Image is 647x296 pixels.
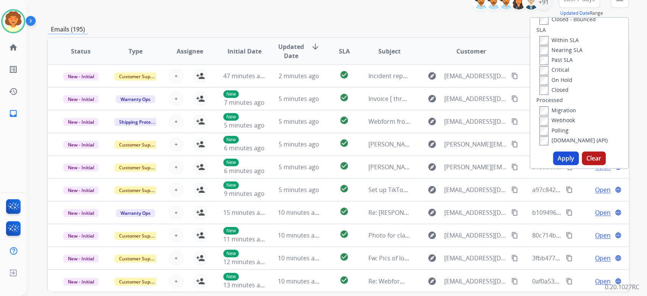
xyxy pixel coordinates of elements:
[223,250,239,257] p: New
[340,116,349,125] mat-icon: check_circle
[539,117,548,126] input: Webhook
[428,71,437,80] mat-icon: explore
[174,277,178,286] span: +
[532,277,644,285] span: 0af0a536-bdf8-41c0-9f3c-68a1891d3e85
[223,273,239,280] p: New
[9,87,18,96] mat-icon: history
[615,209,622,216] mat-icon: language
[605,282,639,291] p: 0.20.1027RC
[428,277,437,286] mat-icon: explore
[539,66,569,73] label: Critical
[48,25,88,34] p: Emails (195)
[196,208,205,217] mat-icon: person_add
[536,26,546,34] label: SLA
[278,277,322,285] span: 10 minutes ago
[444,162,507,172] span: [PERSON_NAME][EMAIL_ADDRESS][DOMAIN_NAME]
[63,186,99,194] span: New - Initial
[560,10,603,16] span: Range
[340,230,349,239] mat-icon: check_circle
[444,208,507,217] span: [EMAIL_ADDRESS][DOMAIN_NAME]
[114,141,164,149] span: Customer Support
[196,71,205,80] mat-icon: person_add
[279,140,319,148] span: 5 minutes ago
[63,255,99,263] span: New - Initial
[116,209,155,217] span: Warranty Ops
[63,95,99,103] span: New - Initial
[511,164,518,170] mat-icon: content_copy
[539,136,548,145] input: [DOMAIN_NAME] (API)
[428,117,437,126] mat-icon: explore
[169,205,184,220] button: +
[539,86,569,93] label: Closed
[114,186,164,194] span: Customer Support
[174,117,178,126] span: +
[223,227,239,235] p: New
[539,106,548,115] input: Migration
[539,107,576,114] label: Migration
[368,72,412,80] span: Incident report
[428,208,437,217] mat-icon: explore
[169,114,184,129] button: +
[223,208,267,217] span: 15 minutes ago
[196,94,205,103] mat-icon: person_add
[174,185,178,194] span: +
[169,68,184,83] button: +
[511,141,518,148] mat-icon: content_copy
[536,96,563,104] label: Processed
[340,184,349,193] mat-icon: check_circle
[223,258,267,266] span: 12 minutes ago
[279,163,319,171] span: 5 minutes ago
[539,76,548,85] input: On Hold
[428,94,437,103] mat-icon: explore
[444,253,507,263] span: [EMAIL_ADDRESS][DOMAIN_NAME]
[539,126,548,135] input: Polling
[368,186,553,194] span: Set up TikTok Shop shipping in 5 minutes—no logistics headache
[566,232,573,239] mat-icon: content_copy
[114,232,164,240] span: Customer Support
[169,250,184,266] button: +
[532,186,646,194] span: a97c8422-c1ae-48d4-b7f6-49a09b62d0f3
[169,137,184,152] button: +
[560,10,590,16] button: Updated Date
[63,118,99,126] span: New - Initial
[338,47,349,56] span: SLA
[224,144,265,152] span: 6 minutes ago
[169,228,184,243] button: +
[224,98,265,107] span: 7 minutes ago
[428,253,437,263] mat-icon: explore
[224,167,265,175] span: 6 minutes ago
[566,278,573,285] mat-icon: content_copy
[279,117,319,126] span: 5 minutes ago
[63,232,99,240] span: New - Initial
[340,161,349,170] mat-icon: check_circle
[174,140,178,149] span: +
[279,72,319,80] span: 2 minutes ago
[368,231,412,239] span: Photo for claim
[279,186,319,194] span: 5 minutes ago
[279,94,319,103] span: 5 minutes ago
[114,164,164,172] span: Customer Support
[595,208,611,217] span: Open
[340,139,349,148] mat-icon: check_circle
[539,56,573,63] label: Past SLA
[428,140,437,149] mat-icon: explore
[539,46,548,55] input: Nearing SLA
[511,232,518,239] mat-icon: content_copy
[368,94,495,103] span: Invoice [ thread::ikhri9MxCvqTiSqnkmzLIzk:: ]
[595,231,611,240] span: Open
[196,140,205,149] mat-icon: person_add
[511,278,518,285] mat-icon: content_copy
[174,231,178,240] span: +
[223,281,267,289] span: 13 minutes ago
[553,151,579,165] button: Apply
[224,121,265,129] span: 5 minutes ago
[428,231,437,240] mat-icon: explore
[378,47,401,56] span: Subject
[566,255,573,261] mat-icon: content_copy
[511,95,518,102] mat-icon: content_copy
[278,254,322,262] span: 10 minutes ago
[539,66,548,75] input: Critical
[368,277,550,285] span: Re: Webform from [EMAIL_ADDRESS][DOMAIN_NAME] on [DATE]
[227,47,261,56] span: Initial Date
[539,76,572,83] label: On Hold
